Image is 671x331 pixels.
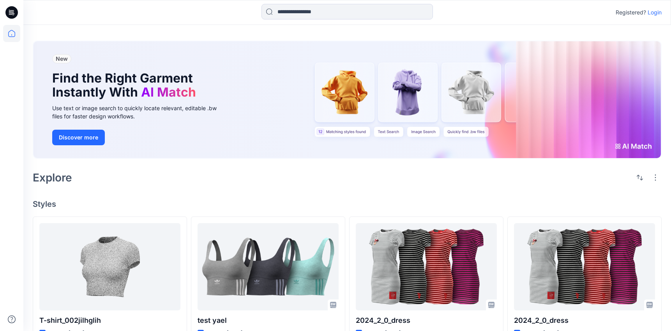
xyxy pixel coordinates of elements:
p: T-shirt_002jilhglih [39,315,180,326]
p: 2024_2_0_dress [514,315,655,326]
span: New [56,55,68,62]
p: Login [648,8,662,17]
p: Registered? [616,8,646,17]
div: Use text or image search to quickly locate relevant, editable .bw files for faster design workflows. [52,104,228,120]
h2: Explore [33,171,72,184]
h4: Styles [33,199,662,209]
a: 2024_2_0_dress [514,223,655,310]
a: 2024_2_0_dress [356,223,497,310]
p: test yael [198,315,339,326]
a: test yael [198,223,339,310]
p: 2024_2_0_dress [356,315,497,326]
button: Discover more [52,130,105,145]
span: AI Match [141,85,196,100]
h1: Find the Right Garment Instantly With [52,71,216,99]
a: T-shirt_002jilhglih [39,223,180,310]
